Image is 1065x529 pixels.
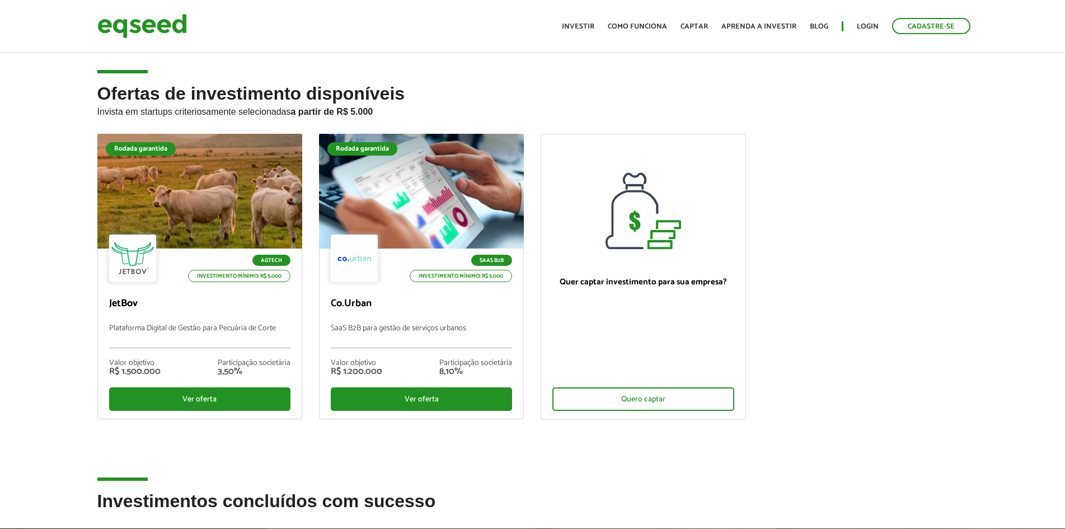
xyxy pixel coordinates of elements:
[188,270,290,282] p: Investimento mínimo: R$ 5.000
[97,104,968,117] p: Invista em startups criteriosamente selecionadas
[97,84,968,134] h2: Ofertas de investimento disponíveis
[106,142,176,156] div: Rodada garantida
[109,387,290,411] div: Ver oferta
[410,270,512,282] p: Investimento mínimo: R$ 5.000
[97,11,187,41] img: EqSeed
[681,23,708,30] a: Captar
[331,359,382,367] div: Valor objetivo
[439,367,512,376] div: 8,10%
[97,491,968,528] h2: Investimentos concluídos com sucesso
[109,298,290,310] p: JetBov
[331,367,382,376] div: R$ 1.200.000
[252,255,290,266] p: Agtech
[109,324,290,348] p: Plataforma Digital de Gestão para Pecuária de Corte
[810,23,828,30] a: Blog
[331,298,512,310] p: Co.Urban
[608,23,667,30] a: Como funciona
[439,359,512,367] div: Participação societária
[331,324,512,348] p: SaaS B2B para gestão de serviços urbanos
[109,359,161,367] div: Valor objetivo
[541,134,745,420] a: Quer captar investimento para sua empresa? Quero captar
[562,23,594,30] a: Investir
[218,359,290,367] div: Participação societária
[331,387,512,411] div: Ver oferta
[327,142,397,156] div: Rodada garantida
[471,255,512,266] p: SaaS B2B
[319,134,524,419] a: Rodada garantida SaaS B2B Investimento mínimo: R$ 5.000 Co.Urban SaaS B2B para gestão de serviços...
[892,18,970,34] a: Cadastre-se
[857,23,879,30] a: Login
[97,134,302,419] a: Rodada garantida Agtech Investimento mínimo: R$ 5.000 JetBov Plataforma Digital de Gestão para Pe...
[218,367,290,376] div: 3,50%
[721,23,796,30] a: Aprenda a investir
[109,367,161,376] div: R$ 1.500.000
[552,277,734,287] p: Quer captar investimento para sua empresa?
[291,107,373,116] strong: a partir de R$ 5.000
[552,387,734,411] div: Quero captar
